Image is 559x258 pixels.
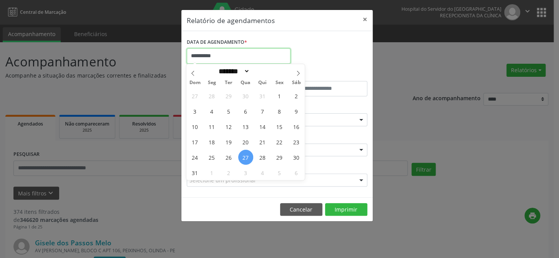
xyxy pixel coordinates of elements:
[289,165,304,180] span: Setembro 6, 2025
[289,119,304,134] span: Agosto 16, 2025
[272,165,287,180] span: Setembro 5, 2025
[272,150,287,165] span: Agosto 29, 2025
[187,134,202,149] span: Agosto 17, 2025
[272,119,287,134] span: Agosto 15, 2025
[255,88,270,103] span: Julho 31, 2025
[221,119,236,134] span: Agosto 12, 2025
[204,165,219,180] span: Setembro 1, 2025
[289,150,304,165] span: Agosto 30, 2025
[238,150,253,165] span: Agosto 27, 2025
[250,67,275,75] input: Year
[221,104,236,119] span: Agosto 5, 2025
[238,134,253,149] span: Agosto 20, 2025
[187,104,202,119] span: Agosto 3, 2025
[238,119,253,134] span: Agosto 13, 2025
[204,119,219,134] span: Agosto 11, 2025
[357,10,373,29] button: Close
[221,88,236,103] span: Julho 29, 2025
[255,104,270,119] span: Agosto 7, 2025
[272,88,287,103] span: Agosto 1, 2025
[203,80,220,85] span: Seg
[279,69,367,81] label: ATÉ
[280,203,322,216] button: Cancelar
[255,150,270,165] span: Agosto 28, 2025
[255,134,270,149] span: Agosto 21, 2025
[254,80,271,85] span: Qui
[187,15,275,25] h5: Relatório de agendamentos
[187,88,202,103] span: Julho 27, 2025
[187,150,202,165] span: Agosto 24, 2025
[187,36,247,48] label: DATA DE AGENDAMENTO
[271,80,288,85] span: Sex
[216,67,250,75] select: Month
[255,165,270,180] span: Setembro 4, 2025
[238,88,253,103] span: Julho 30, 2025
[221,165,236,180] span: Setembro 2, 2025
[204,134,219,149] span: Agosto 18, 2025
[204,88,219,103] span: Julho 28, 2025
[272,134,287,149] span: Agosto 22, 2025
[288,80,305,85] span: Sáb
[255,119,270,134] span: Agosto 14, 2025
[186,80,203,85] span: Dom
[220,80,237,85] span: Ter
[204,104,219,119] span: Agosto 4, 2025
[204,150,219,165] span: Agosto 25, 2025
[238,104,253,119] span: Agosto 6, 2025
[289,134,304,149] span: Agosto 23, 2025
[187,119,202,134] span: Agosto 10, 2025
[289,104,304,119] span: Agosto 9, 2025
[272,104,287,119] span: Agosto 8, 2025
[238,165,253,180] span: Setembro 3, 2025
[189,176,255,184] span: Selecione um profissional
[221,134,236,149] span: Agosto 19, 2025
[237,80,254,85] span: Qua
[325,203,367,216] button: Imprimir
[187,165,202,180] span: Agosto 31, 2025
[221,150,236,165] span: Agosto 26, 2025
[289,88,304,103] span: Agosto 2, 2025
